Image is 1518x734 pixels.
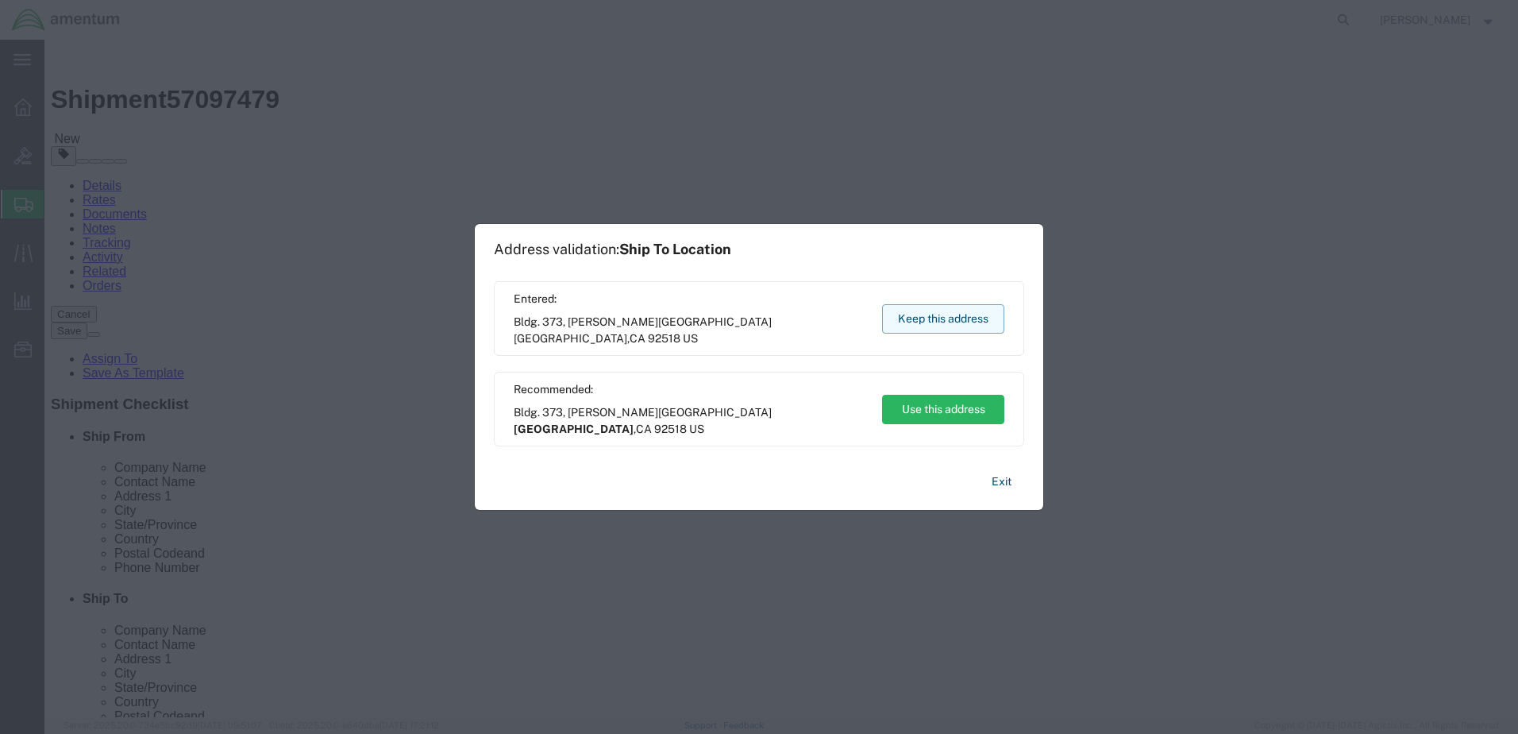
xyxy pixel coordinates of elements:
span: Entered: [514,291,867,307]
span: US [683,332,698,345]
span: [GEOGRAPHIC_DATA] [514,423,634,435]
span: CA [636,423,652,435]
span: [GEOGRAPHIC_DATA] [514,332,627,345]
span: 92518 [648,332,680,345]
span: US [689,423,704,435]
span: Recommended: [514,381,867,398]
span: CA [630,332,645,345]
button: Use this address [882,395,1004,424]
h1: Address validation: [494,241,731,258]
button: Exit [979,468,1024,496]
button: Keep this address [882,304,1004,334]
span: Bldg. 373, [PERSON_NAME][GEOGRAPHIC_DATA] , [514,314,867,347]
span: Ship To Location [619,241,731,257]
span: Bldg. 373, [PERSON_NAME][GEOGRAPHIC_DATA] , [514,404,867,438]
span: 92518 [654,423,687,435]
